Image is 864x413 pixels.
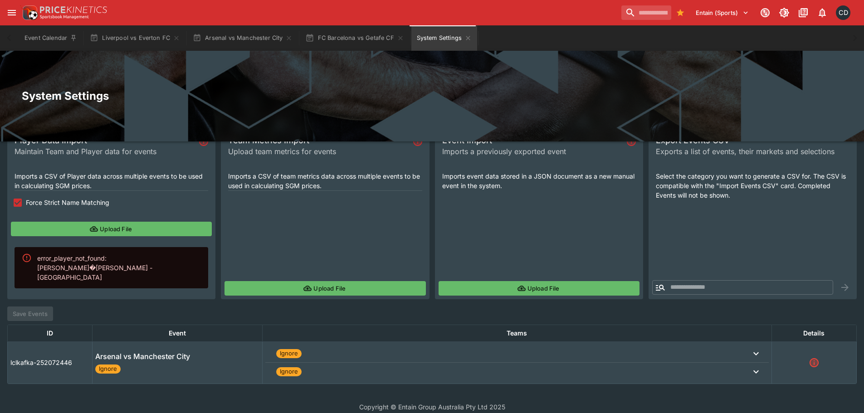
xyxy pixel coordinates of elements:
img: PriceKinetics Logo [20,4,38,22]
input: search [621,5,671,20]
td: lclkafka-252072446 [8,341,93,384]
button: Ignore [265,345,769,363]
p: Imports a CSV of team metrics data across multiple events to be used in calculating SGM prices. [228,171,422,190]
button: Toggle light/dark mode [776,5,792,21]
p: Imports a CSV of Player data across multiple events to be used in calculating SGM prices. [15,171,208,190]
th: Event [93,325,262,341]
span: Force Strict Name Matching [26,198,109,207]
div: Cameron Duffy [836,5,850,20]
button: Bookmarks [673,5,688,20]
button: Notifications [814,5,830,21]
img: PriceKinetics [40,6,107,13]
button: Connected to PK [757,5,773,21]
h2: System Settings [22,89,842,103]
h6: Arsenal vs Manchester City [95,352,190,361]
span: Ignore [95,364,121,374]
img: Sportsbook Management [40,15,89,19]
th: Details [771,325,856,341]
span: Ignore [276,367,302,376]
div: error_player_not_found: [PERSON_NAME]�[PERSON_NAME] - [GEOGRAPHIC_DATA] [37,250,201,286]
button: Liverpool vs Everton FC [84,25,185,51]
th: Teams [262,325,771,341]
button: System Settings [411,25,477,51]
button: Cameron Duffy [833,3,853,23]
button: Documentation [795,5,811,21]
th: ID [8,325,93,341]
button: Ignore [265,363,769,381]
span: Maintain Team and Player data for events [15,146,195,157]
button: Upload File [225,281,425,296]
span: Exports a list of events, their markets and selections [656,146,849,157]
p: Imports event data stored in a JSON document as a new manual event in the system. [442,171,636,190]
button: Event Calendar [19,25,83,51]
button: Upload File [11,222,212,236]
span: Imports a previously exported event [442,146,623,157]
p: Select the category you want to generate a CSV for. The CSV is compatible with the "Import Events... [656,171,849,200]
button: FC Barcelona vs Getafe CF [300,25,409,51]
span: Upload team metrics for events [228,146,409,157]
button: Arsenal vs Manchester City [187,25,298,51]
button: open drawer [4,5,20,21]
span: Ignore [276,349,302,358]
button: Upload File [439,281,639,296]
button: Select Tenant [690,5,754,20]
